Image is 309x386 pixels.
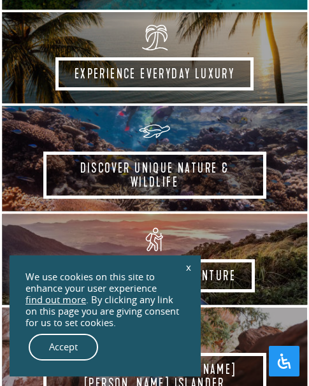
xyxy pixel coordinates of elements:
a: Accept [29,334,98,361]
button: Open Accessibility Panel [269,346,299,376]
div: We use cookies on this site to enhance your user experience . By clicking any link on this page y... [25,271,185,329]
a: find out more [25,294,86,306]
svg: Open Accessibility Panel [277,354,292,369]
a: x [180,253,198,281]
